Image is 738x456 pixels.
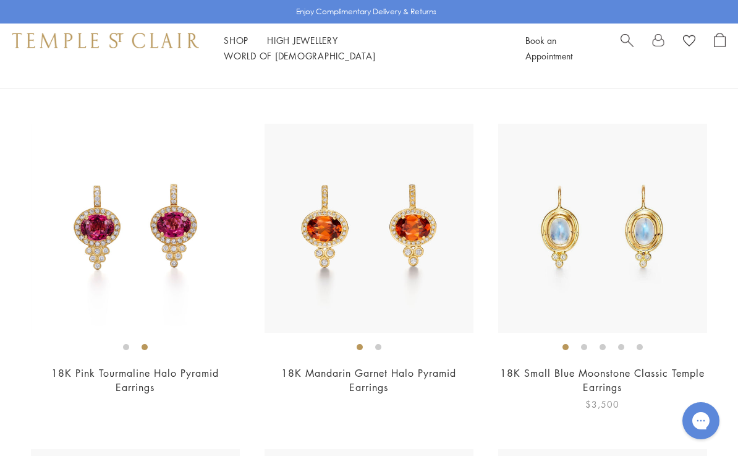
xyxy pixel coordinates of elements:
img: 18K Mandarin Garnet Halo Pyramid Earrings [265,124,473,333]
a: Open Shopping Bag [714,33,726,64]
nav: Main navigation [224,33,498,64]
a: High JewelleryHigh Jewellery [267,34,338,46]
a: 18K Small Blue Moonstone Classic Temple Earrings [500,366,705,394]
span: $3,500 [585,397,619,411]
iframe: Gorgias live chat messenger [676,398,726,444]
img: Temple St. Clair [12,33,199,48]
a: ShopShop [224,34,248,46]
a: World of [DEMOGRAPHIC_DATA]World of [DEMOGRAPHIC_DATA] [224,49,375,62]
p: Enjoy Complimentary Delivery & Returns [296,6,436,18]
img: 18K Pink Tourmaline Halo Pyramid Earrings [31,124,240,333]
a: 18K Pink Tourmaline Halo Pyramid Earrings [51,366,219,394]
a: Search [621,33,634,64]
a: Book an Appointment [525,34,572,62]
a: 18K Mandarin Garnet Halo Pyramid Earrings [281,366,456,394]
img: E14106-BM6VBY [498,124,707,333]
a: View Wishlist [683,33,695,51]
